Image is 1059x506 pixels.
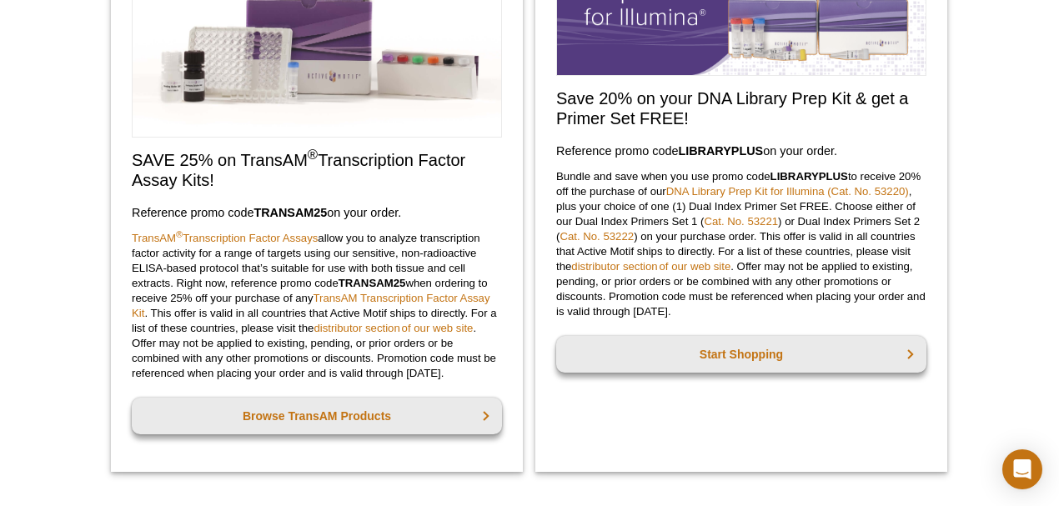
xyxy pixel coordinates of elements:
[556,88,926,128] h2: Save 20% on your DNA Library Prep Kit & get a Primer Set FREE!
[339,277,406,289] strong: TRANSAM25
[253,206,327,219] strong: TRANSAM25
[176,228,183,238] sup: ®
[560,230,634,243] a: Cat. No. 53222
[678,144,763,158] strong: LIBRARYPLUS
[556,141,926,161] h3: Reference promo code on your order.
[132,232,318,244] a: TransAM®Transcription Factor Assays
[1002,449,1042,489] div: Open Intercom Messenger
[132,203,502,223] h3: Reference promo code on your order.
[666,185,909,198] a: DNA Library Prep Kit for Illumina (Cat. No. 53220)
[132,231,502,381] p: allow you to analyze transcription factor activity for a range of targets using our sensitive, no...
[314,322,473,334] a: distributor section of our web site
[770,170,848,183] strong: LIBRARYPLUS
[132,292,490,319] a: TransAM Transcription Factor Assay Kit
[556,336,926,373] a: Start Shopping
[308,147,318,163] sup: ®
[571,260,730,273] a: distributor section of our web site
[132,398,502,434] a: Browse TransAM Products
[704,215,778,228] a: Cat. No. 53221
[556,169,926,319] p: Bundle and save when you use promo code to receive 20% off the purchase of our , plus your choice...
[132,150,502,190] h2: SAVE 25% on TransAM Transcription Factor Assay Kits!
